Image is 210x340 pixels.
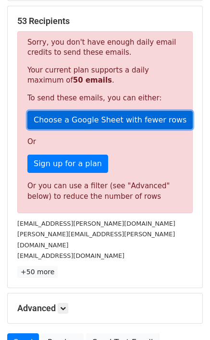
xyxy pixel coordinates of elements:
[17,16,193,26] h5: 53 Recipients
[17,303,193,314] h5: Advanced
[17,220,175,227] small: [EMAIL_ADDRESS][PERSON_NAME][DOMAIN_NAME]
[17,252,124,259] small: [EMAIL_ADDRESS][DOMAIN_NAME]
[73,76,112,85] strong: 50 emails
[17,231,175,249] small: [PERSON_NAME][EMAIL_ADDRESS][PERSON_NAME][DOMAIN_NAME]
[27,111,193,129] a: Choose a Google Sheet with fewer rows
[27,155,108,173] a: Sign up for a plan
[27,137,183,147] p: Or
[27,181,183,202] div: Or you can use a filter (see "Advanced" below) to reduce the number of rows
[27,93,183,103] p: To send these emails, you can either:
[27,37,183,58] p: Sorry, you don't have enough daily email credits to send these emails.
[162,294,210,340] iframe: Chat Widget
[17,266,58,278] a: +50 more
[27,65,183,85] p: Your current plan supports a daily maximum of .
